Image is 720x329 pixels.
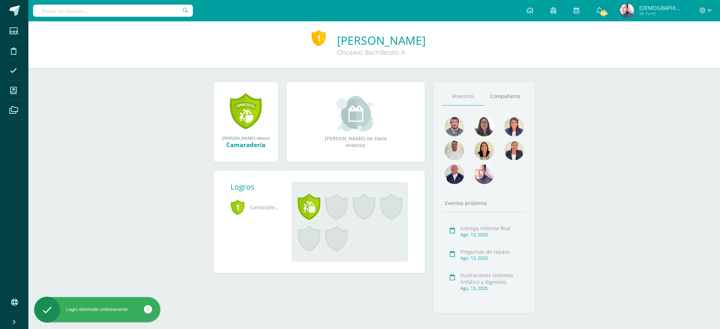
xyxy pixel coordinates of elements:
img: a4871f238fc6f9e1d7ed418e21754428.png [475,117,494,136]
div: [PERSON_NAME] no tiene eventos [320,96,391,149]
a: Maestros [442,87,484,106]
div: Onceavo Bachillerato A [337,48,426,56]
img: a5d4b362228ed099ba10c9d3d1eca075.png [504,141,524,160]
div: Ago. 13, 2025 [460,255,524,261]
div: Ago. 13, 2025 [460,232,524,238]
a: [PERSON_NAME] [337,33,426,48]
a: Compañeros [484,87,526,106]
div: Eventos próximos [442,200,526,206]
div: Camaradería [221,141,271,149]
div: Logros [231,182,286,192]
input: Busca un usuario... [33,5,193,17]
img: event_small.png [336,96,375,131]
div: Logro eliminado exitosamente. [34,306,160,313]
div: Entrega informe final [460,225,524,232]
div: Ilustraciones sistemas linfático y digestivo [460,272,524,285]
img: 342ba9b8a6082921fd945bbc9e8525ae.png [445,141,464,160]
span: 1 [231,199,245,215]
div: Preguntas de repaso [460,248,524,255]
img: a8e8556f48ef469a8de4653df9219ae6.png [475,164,494,184]
img: aefa6dbabf641819c41d1760b7b82962.png [504,117,524,136]
img: bd51737d0f7db0a37ff170fbd9075162.png [445,117,464,136]
span: [DEMOGRAPHIC_DATA] [639,4,682,11]
span: 444 [600,9,607,17]
img: bb97c0accd75fe6aba3753b3e15f42da.png [620,4,634,18]
div: 1 [312,30,326,46]
span: Camaradería [231,198,280,217]
img: 876c69fb502899f7a2bc55a9ba2fa0e7.png [475,141,494,160]
img: 63c37c47648096a584fdd476f5e72774.png [445,164,464,184]
div: [PERSON_NAME] obtuvo [221,135,271,141]
span: Mi Perfil [639,11,682,17]
div: Ago. 13, 2025 [460,285,524,291]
